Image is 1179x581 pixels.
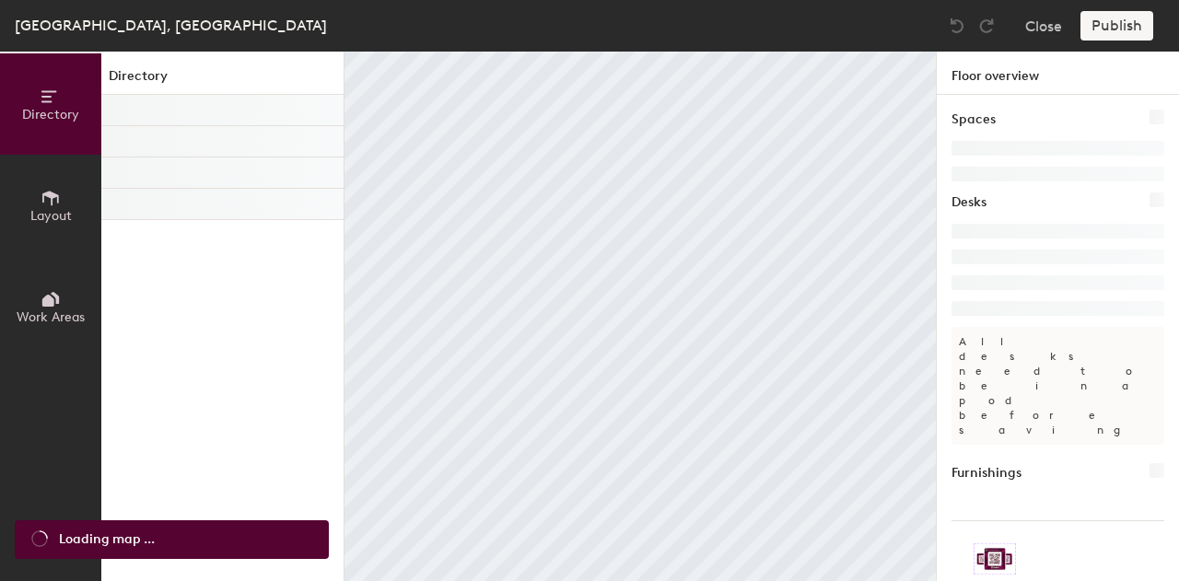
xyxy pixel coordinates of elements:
[59,529,155,550] span: Loading map ...
[977,17,996,35] img: Redo
[1025,11,1062,41] button: Close
[951,192,986,213] h1: Desks
[101,66,344,95] h1: Directory
[15,14,327,37] div: [GEOGRAPHIC_DATA], [GEOGRAPHIC_DATA]
[937,52,1179,95] h1: Floor overview
[22,107,79,122] span: Directory
[974,543,1016,575] img: Sticker logo
[951,110,996,130] h1: Spaces
[344,52,936,581] canvas: Map
[951,327,1164,445] p: All desks need to be in a pod before saving
[948,17,966,35] img: Undo
[17,309,85,325] span: Work Areas
[30,208,72,224] span: Layout
[951,463,1021,483] h1: Furnishings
